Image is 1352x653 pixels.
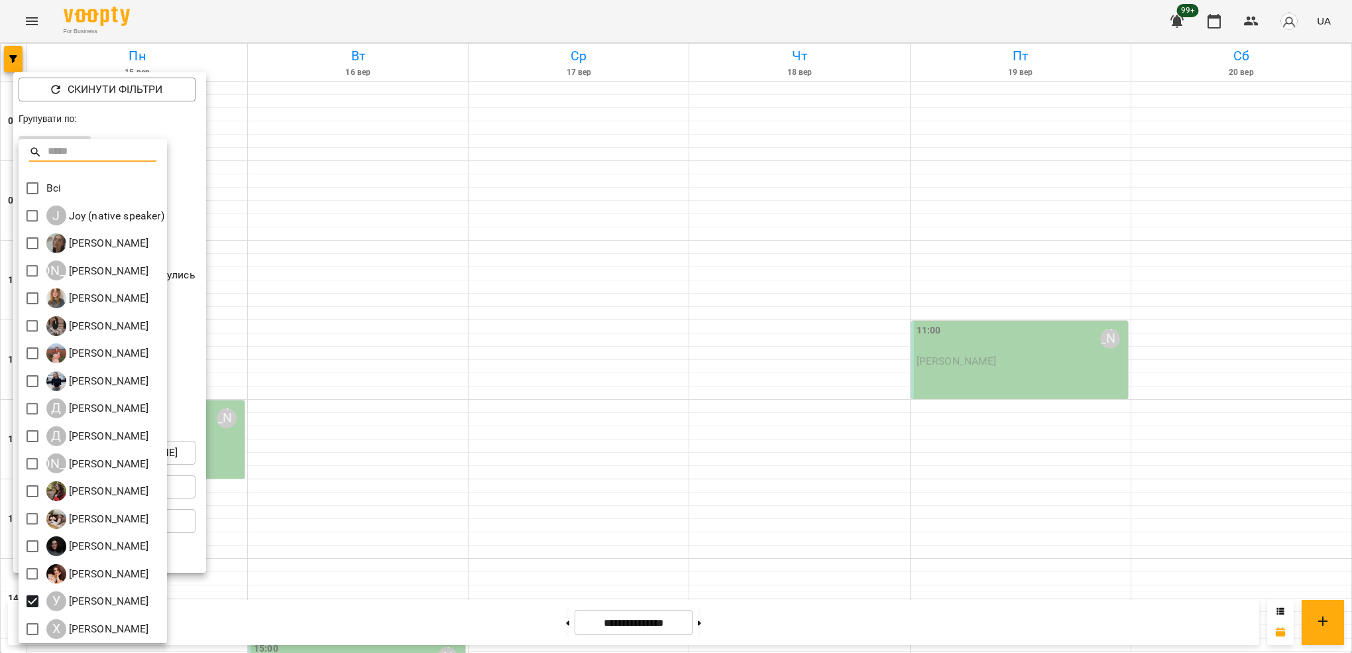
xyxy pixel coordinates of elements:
p: [PERSON_NAME] [66,456,149,472]
a: [PERSON_NAME] [PERSON_NAME] [46,261,149,280]
a: J Joy (native speaker) [46,206,164,225]
div: Анастасія Покрасьон [46,288,149,308]
p: [PERSON_NAME] [66,538,149,554]
p: [PERSON_NAME] [66,373,149,389]
p: [PERSON_NAME] [66,428,149,444]
p: [PERSON_NAME] [66,593,149,609]
p: [PERSON_NAME] [66,400,149,416]
div: Уляна Винничук [46,591,149,611]
img: М [46,509,66,529]
a: У [PERSON_NAME] [46,591,149,611]
img: О [46,564,66,584]
div: Анна Піскун [46,343,149,363]
div: Joy (native speaker) [46,206,164,225]
div: Христина Шурін [46,619,149,639]
p: [PERSON_NAME] [66,263,149,279]
img: В [46,371,66,391]
div: Х [46,619,66,639]
div: Марія Сідельнікова [46,509,149,529]
div: Каріна Калашник [46,453,149,473]
a: [PERSON_NAME] [PERSON_NAME] [46,453,149,473]
p: Всі [46,180,61,196]
a: А [PERSON_NAME] [46,288,149,308]
div: [PERSON_NAME] [46,453,66,473]
div: Аліна Городецька [46,261,149,280]
p: Joy (native speaker) [66,208,164,224]
p: [PERSON_NAME] [66,290,149,306]
img: А [46,288,66,308]
p: [PERSON_NAME] [66,621,149,637]
a: В [PERSON_NAME] [46,371,149,391]
a: А [PERSON_NAME] [46,316,149,336]
p: [PERSON_NAME] [66,318,149,334]
a: Д [PERSON_NAME] [46,398,149,418]
div: Євгенія Тютюнникова [46,233,149,253]
img: А [46,343,66,363]
p: [PERSON_NAME] [66,483,149,499]
a: Н [PERSON_NAME] [46,536,149,556]
p: [PERSON_NAME] [66,511,149,527]
img: А [46,316,66,336]
div: Даша Суворова [46,398,149,418]
p: [PERSON_NAME] [66,235,149,251]
div: Вікторія Мошура [46,371,149,391]
div: Діана Тонг [46,426,149,446]
div: Оксана Мошовська [46,564,149,584]
p: [PERSON_NAME] [66,566,149,582]
a: О [PERSON_NAME] [46,564,149,584]
div: У [46,591,66,611]
div: Д [46,426,66,446]
a: А [PERSON_NAME] [46,343,149,363]
img: К [46,481,66,501]
p: [PERSON_NAME] [66,345,149,361]
a: М [PERSON_NAME] [46,509,149,529]
a: Д [PERSON_NAME] [46,426,149,446]
div: Д [46,398,66,418]
a: Є [PERSON_NAME] [46,233,149,253]
div: Катя Силенко [46,481,149,501]
div: J [46,206,66,225]
img: Н [46,536,66,556]
div: Анастасія Скорина [46,316,149,336]
div: Наталія Кобель [46,536,149,556]
img: Є [46,233,66,253]
div: [PERSON_NAME] [46,261,66,280]
a: Х [PERSON_NAME] [46,619,149,639]
a: К [PERSON_NAME] [46,481,149,501]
